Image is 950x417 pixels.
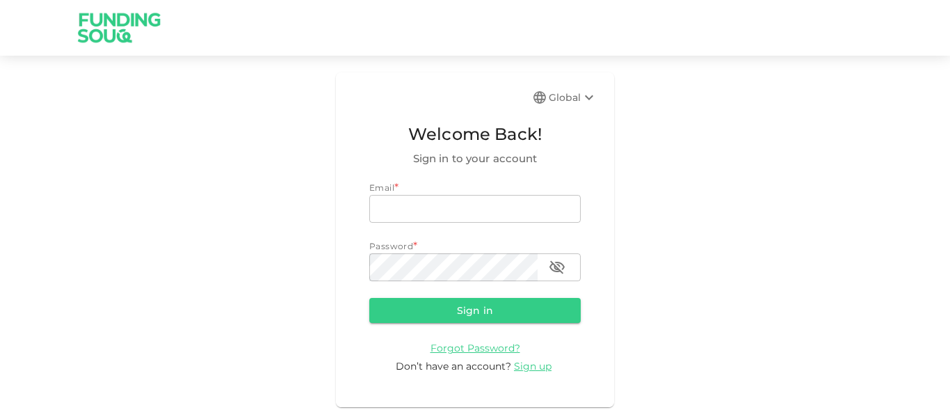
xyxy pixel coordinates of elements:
span: Sign up [514,360,552,372]
span: Password [369,241,413,251]
span: Email [369,182,394,193]
a: Forgot Password? [430,341,520,354]
span: Forgot Password? [430,342,520,354]
div: Global [549,89,597,106]
span: Sign in to your account [369,150,581,167]
input: email [369,195,581,223]
span: Don’t have an account? [396,360,511,372]
span: Welcome Back! [369,121,581,148]
button: Sign in [369,298,581,323]
input: password [369,253,538,281]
